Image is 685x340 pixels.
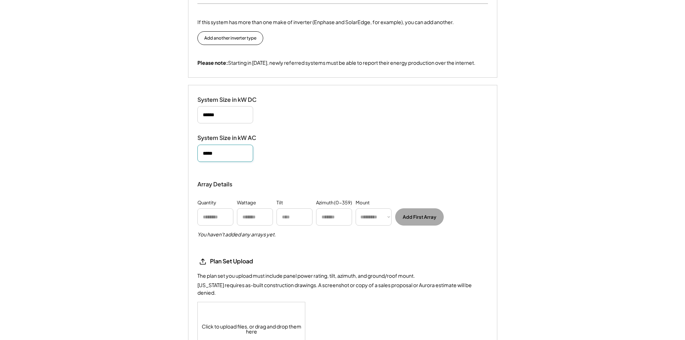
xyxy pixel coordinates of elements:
div: Wattage [237,199,256,207]
div: System Size in kW AC [197,134,269,142]
button: Add another inverter type [197,31,263,45]
strong: Please note: [197,59,228,66]
div: If this system has more than one make of inverter (Enphase and SolarEdge, for example), you can a... [197,18,454,26]
div: Tilt [277,199,283,207]
div: Array Details [197,180,233,189]
div: The plan set you upload must include panel power rating, tilt, azimuth, and ground/roof mount. [197,272,415,280]
div: Azimuth (0-359) [316,199,352,207]
h5: You haven't added any arrays yet. [197,231,276,238]
div: System Size in kW DC [197,96,269,104]
div: Plan Set Upload [210,258,282,265]
div: Mount [356,199,370,207]
div: Starting in [DATE], newly referred systems must be able to report their energy production over th... [197,59,475,67]
div: [US_STATE] requires as-built construction drawings. A screenshot or copy of a sales proposal or A... [197,281,488,296]
button: Add First Array [395,208,444,226]
div: Quantity [197,199,216,207]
